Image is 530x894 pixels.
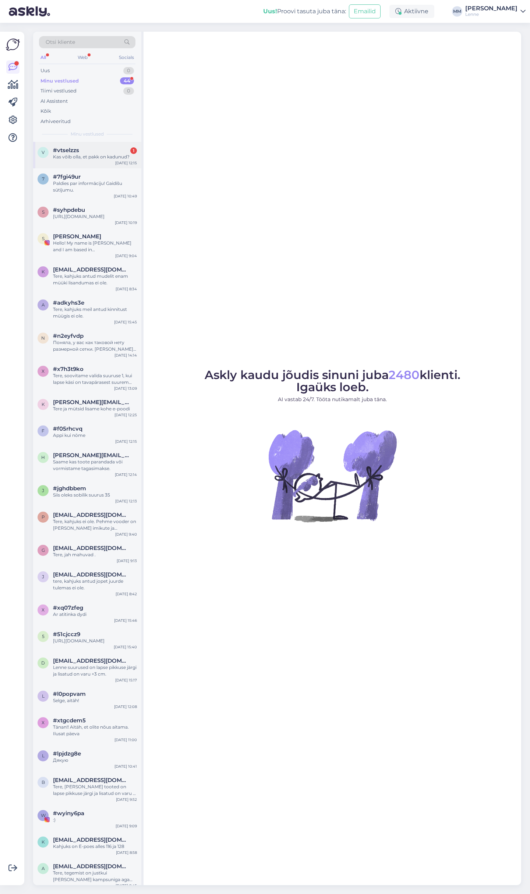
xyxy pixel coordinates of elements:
div: [DATE] 8:34 [116,286,137,292]
div: Paldies par informāciju! Gaidīšu sūtījumu. [53,180,137,193]
div: Saame kas toote parandada või vormistame tagasimakse. [53,459,137,472]
button: Emailid [349,4,381,18]
span: k [42,402,45,407]
span: 2480 [389,368,420,382]
span: a [42,866,45,871]
span: #f05rhcvq [53,425,82,432]
div: Tiimi vestlused [40,87,77,95]
div: Tere, [PERSON_NAME] tooted on lapse pikkuse järgi ja lisatud on varu + 3cm. [53,783,137,797]
span: katerozv@gmail.com [53,837,130,843]
div: Поняла, у вас как таковой нету размерной сетки. [PERSON_NAME], тогда буду выбирать модель и уже п... [53,339,137,353]
div: Tere ja mütsid lisame kohe e-poodi [53,406,137,412]
span: x [42,368,45,374]
span: s [42,209,45,215]
div: tere, kahjuks antud jopet juurde tulemas ei ole. [53,578,137,591]
div: Lenne suurused on lapse pikkuse järgi ja lisatud on varu +3 cm. [53,664,137,677]
div: [DATE] 8:45 [116,883,137,888]
span: Minu vestlused [71,131,104,137]
div: [DATE] 8:58 [116,850,137,855]
div: 44 [120,77,134,85]
div: [DATE] 12:15 [115,439,137,444]
div: :) [53,817,137,823]
span: #xtgcdem5 [53,717,86,724]
span: x [42,720,45,725]
span: Otsi kliente [46,38,75,46]
div: Appi kui nōme [53,432,137,439]
span: #wyiny6pa [53,810,84,817]
div: [DATE] 13:09 [114,386,137,391]
span: l [42,753,45,758]
span: krista.kbi@gmail.com [53,399,130,406]
div: [DATE] 14:14 [114,353,137,358]
div: [DATE] 15:46 [114,618,137,623]
span: p [42,514,45,520]
div: Ar atitinka dydi [53,611,137,618]
span: w [41,813,46,818]
div: Kas võib olla, et pakk on kadunud? [53,154,137,160]
div: [PERSON_NAME] [465,6,517,11]
div: Tere, kahjuks ei ole. Pehme vooder on [PERSON_NAME] imikute ja väikelaste kombekatel. [53,518,137,532]
span: 5 [42,634,45,639]
b: Uus! [263,8,277,15]
span: S [42,236,45,241]
span: j [42,488,44,493]
span: #lpjdzg8e [53,750,81,757]
span: #n2eyfvdp [53,333,84,339]
span: #x7h3t9ko [53,366,84,372]
div: [DATE] 10:49 [114,193,137,199]
div: Tere, tegemist on justkui [PERSON_NAME] kampsuniga aga toode ei ole tuule ega veekindel. Sobib ka... [53,870,137,883]
div: [DATE] 9:04 [115,253,137,259]
div: Hello! My name is [PERSON_NAME] and I am based in [GEOGRAPHIC_DATA]. I am in my third trimester a... [53,240,137,253]
span: #l0popvam [53,691,86,697]
div: [DATE] 9:09 [116,823,137,829]
div: Tere, jah mahuvad . [53,551,137,558]
span: Askly kaudu jõudis sinuni juba klienti. Igaüks loeb. [205,368,460,394]
div: [URL][DOMAIN_NAME] [53,638,137,644]
span: f [42,428,45,434]
div: [URL][DOMAIN_NAME] [53,213,137,220]
div: [DATE] 15:40 [114,644,137,650]
div: Socials [117,53,135,62]
span: d [41,660,45,666]
span: #51cjccz9 [53,631,80,638]
span: getter141@gmail.com [53,545,130,551]
span: #jghdbbem [53,485,86,492]
div: Tere, kahjuks meil antud kinnitust müügis ei ole. [53,306,137,319]
div: 0 [123,67,134,74]
div: Lenne [465,11,517,17]
div: MM [452,6,462,17]
div: Minu vestlused [40,77,79,85]
span: #adkyhs3e [53,299,84,306]
span: bembijs16@gmail.com [53,777,130,783]
div: [DATE] 15:17 [115,677,137,683]
span: #syhpdebu [53,207,85,213]
span: aiki.jurgenstein@gmail.com [53,863,130,870]
div: Kahjuks on E-poes alles 116 ja 128 [53,843,137,850]
div: [DATE] 10:19 [115,220,137,225]
span: n [41,335,45,341]
span: jenniferkolesov17@gmai.com [53,571,130,578]
span: j [42,574,44,579]
div: Siis oleks sobilik suurus 35 [53,492,137,498]
div: Tere, soovitame valida suuruse 1, kui lapse käsi on tavapärasest suurem võite ka valida suuruse 2. [53,372,137,386]
div: [DATE] 12:08 [114,704,137,709]
span: dikuts2@inbox.lv [53,658,130,664]
img: No Chat active [266,409,399,542]
div: [DATE] 11:00 [114,737,137,743]
span: #7fgi49ur [53,173,81,180]
div: [DATE] 10:41 [114,764,137,769]
div: [DATE] 12:13 [115,498,137,504]
div: [DATE] 12:25 [114,412,137,418]
div: AI Assistent [40,98,68,105]
span: Samra Becic Karalic [53,233,101,240]
span: k [42,269,45,274]
div: [DATE] 12:15 [115,160,137,166]
span: a [42,302,45,308]
span: #vtselzzs [53,147,79,154]
div: Selge, aitäh! [53,697,137,704]
span: h [41,455,45,460]
div: [DATE] 9:40 [115,532,137,537]
div: [DATE] 9:13 [117,558,137,564]
div: Aktiivne [389,5,434,18]
div: [DATE] 15:45 [114,319,137,325]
